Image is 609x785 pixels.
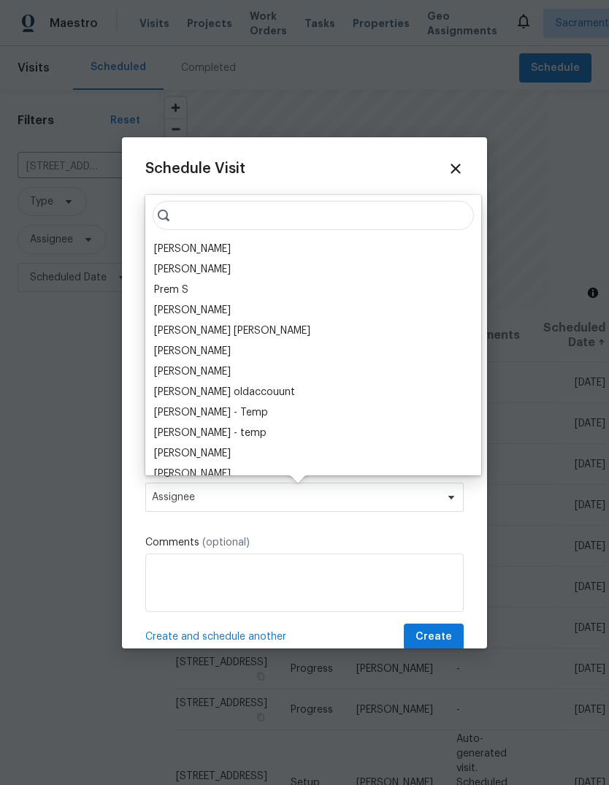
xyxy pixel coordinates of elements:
[145,161,245,176] span: Schedule Visit
[154,283,188,297] div: Prem S
[415,628,452,646] span: Create
[404,624,464,651] button: Create
[154,405,268,420] div: [PERSON_NAME] - Temp
[154,262,231,277] div: [PERSON_NAME]
[154,323,310,338] div: [PERSON_NAME] [PERSON_NAME]
[145,535,464,550] label: Comments
[202,537,250,548] span: (optional)
[154,426,267,440] div: [PERSON_NAME] - temp
[152,491,438,503] span: Assignee
[154,467,231,481] div: [PERSON_NAME]
[154,446,231,461] div: [PERSON_NAME]
[154,385,295,399] div: [PERSON_NAME] oldaccouunt
[154,364,231,379] div: [PERSON_NAME]
[145,194,464,209] label: Home
[448,161,464,177] span: Close
[154,242,231,256] div: [PERSON_NAME]
[145,629,286,644] span: Create and schedule another
[154,344,231,359] div: [PERSON_NAME]
[154,303,231,318] div: [PERSON_NAME]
